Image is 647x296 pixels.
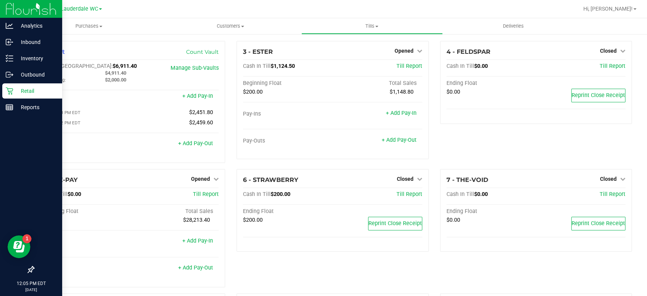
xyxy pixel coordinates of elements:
a: Till Report [193,191,219,197]
span: Reprint Close Receipt [572,92,625,99]
span: 3 - ESTER [243,48,273,55]
span: $0.00 [446,217,460,223]
button: Reprint Close Receipt [571,217,625,230]
div: Pay-Ins [243,111,332,117]
span: Reprint Close Receipt [572,220,625,227]
a: + Add Pay-Out [178,265,213,271]
a: Customers [160,18,301,34]
div: Ending Float [446,80,536,87]
a: + Add Pay-Out [178,140,213,147]
span: $4,911.40 [105,70,126,76]
p: Outbound [13,70,59,79]
span: $0.00 [67,191,81,197]
span: $1,148.80 [390,89,414,95]
p: 12:05 PM EDT [3,280,59,287]
span: $2,000.00 [105,77,126,83]
span: Cash In Till [446,191,474,197]
p: Analytics [13,21,59,30]
a: Till Report [396,191,422,197]
p: [DATE] [3,287,59,293]
span: 4 - FELDSPAR [446,48,490,55]
span: Cash In [GEOGRAPHIC_DATA]: [40,63,113,69]
div: Total Sales [129,208,219,215]
a: Tills [301,18,443,34]
iframe: Resource center [8,235,30,258]
a: Till Report [396,63,422,69]
a: + Add Pay-In [182,238,213,244]
a: Deliveries [443,18,584,34]
inline-svg: Outbound [6,71,13,78]
a: + Add Pay-In [386,110,417,116]
span: Customers [160,23,301,30]
span: $200.00 [243,89,263,95]
span: Hi, [PERSON_NAME]! [583,6,633,12]
span: $2,451.80 [189,109,213,116]
div: Ending Float [243,208,332,215]
div: Pay-Ins [40,238,129,245]
inline-svg: Retail [6,87,13,95]
span: Purchases [18,23,160,30]
div: Pay-Outs [40,265,129,272]
span: Tills [302,23,442,30]
iframe: Resource center unread badge [22,234,31,243]
div: Pay-Ins [40,94,129,100]
span: Opened [395,48,414,54]
a: Till Report [600,191,625,197]
div: Beginning Float [243,80,332,87]
span: Opened [191,176,210,182]
inline-svg: Analytics [6,22,13,30]
button: Reprint Close Receipt [571,89,625,102]
span: $1,124.50 [271,63,295,69]
span: Cash In Till [243,63,271,69]
div: Total Sales [332,80,422,87]
div: Pay-Outs [243,138,332,144]
span: Closed [600,48,617,54]
p: Retail [13,86,59,96]
p: Inbound [13,38,59,47]
span: $200.00 [271,191,290,197]
span: Deliveries [493,23,534,30]
div: Pay-Outs [40,141,129,148]
inline-svg: Reports [6,103,13,111]
span: $0.00 [446,89,460,95]
inline-svg: Inbound [6,38,13,46]
span: $2,459.60 [189,119,213,126]
span: 6 - STRAWBERRY [243,176,298,183]
a: + Add Pay-In [182,93,213,99]
button: Reprint Close Receipt [368,217,422,230]
p: Inventory [13,54,59,63]
span: Cash In Till [446,63,474,69]
span: Closed [600,176,617,182]
span: $0.00 [474,191,488,197]
span: Reprint Close Receipt [368,220,422,227]
div: Ending Float [446,208,536,215]
span: $0.00 [474,63,488,69]
p: Reports [13,103,59,112]
span: Cash In Till [243,191,271,197]
span: $200.00 [243,217,263,223]
a: Till Report [600,63,625,69]
span: $28,213.40 [183,217,210,223]
span: $6,911.40 [113,63,137,69]
span: 7 - THE-VOID [446,176,488,183]
a: Purchases [18,18,160,34]
a: Count Vault [186,49,219,55]
a: + Add Pay-Out [382,137,417,143]
div: Beginning Float [40,208,129,215]
a: Manage Sub-Vaults [171,65,219,71]
inline-svg: Inventory [6,55,13,62]
span: Ft. Lauderdale WC [53,6,98,12]
span: Closed [397,176,414,182]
